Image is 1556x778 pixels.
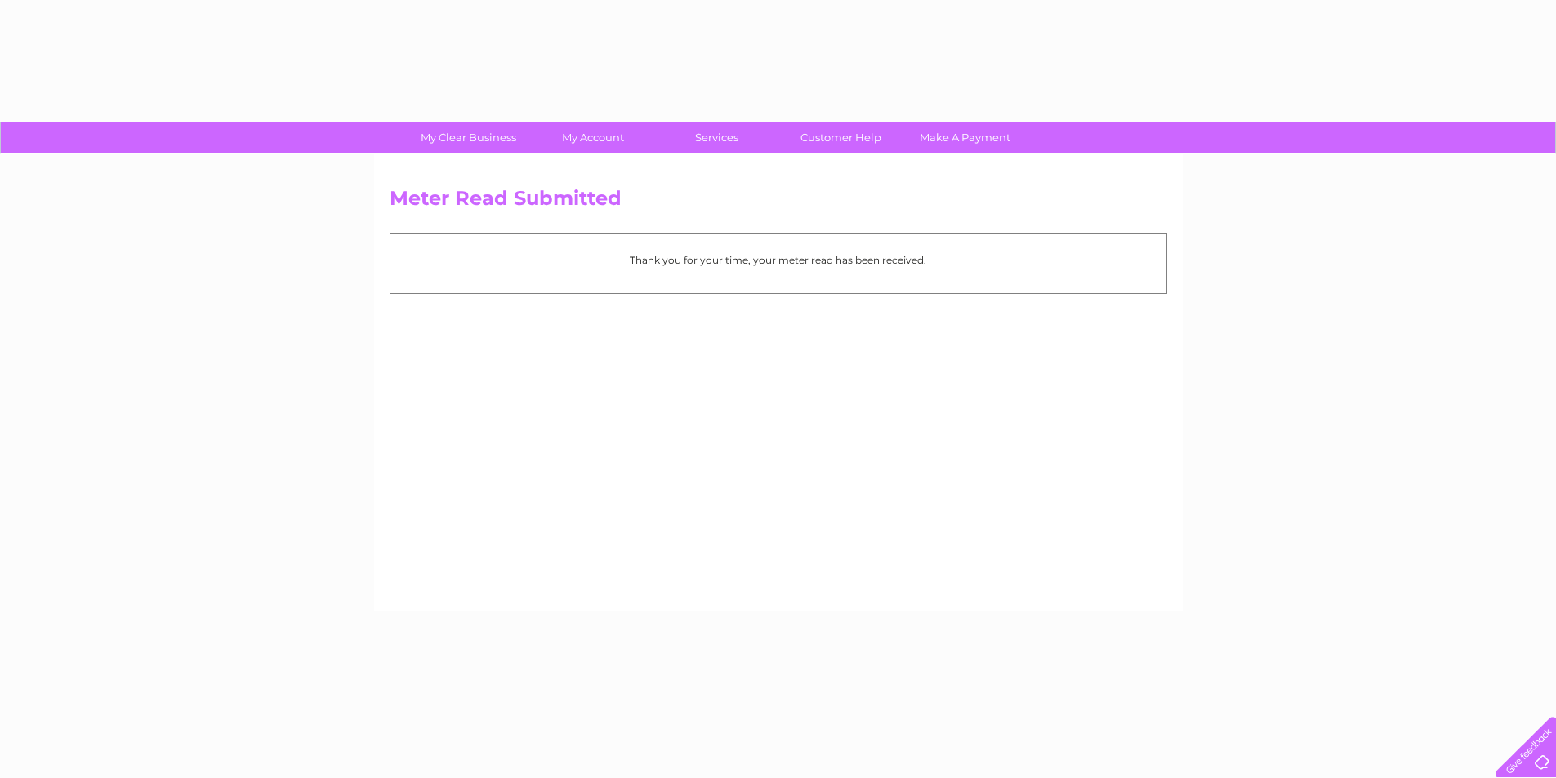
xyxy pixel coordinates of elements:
[649,122,784,153] a: Services
[898,122,1032,153] a: Make A Payment
[401,122,536,153] a: My Clear Business
[390,187,1167,218] h2: Meter Read Submitted
[525,122,660,153] a: My Account
[774,122,908,153] a: Customer Help
[399,252,1158,268] p: Thank you for your time, your meter read has been received.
